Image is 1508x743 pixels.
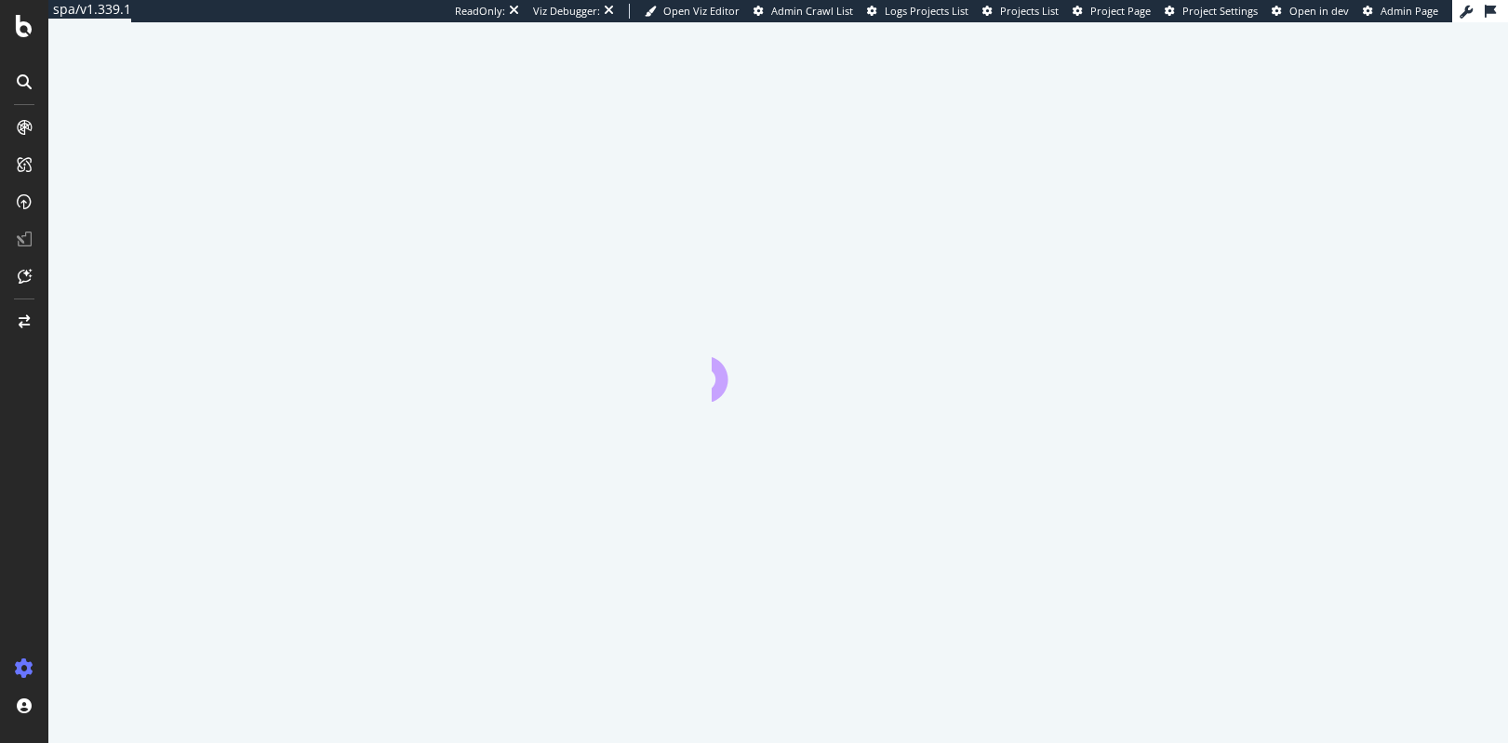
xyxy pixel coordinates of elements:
[982,4,1059,19] a: Projects List
[1165,4,1258,19] a: Project Settings
[533,4,600,19] div: Viz Debugger:
[1000,4,1059,18] span: Projects List
[1289,4,1349,18] span: Open in dev
[771,4,853,18] span: Admin Crawl List
[712,335,846,402] div: animation
[867,4,968,19] a: Logs Projects List
[455,4,505,19] div: ReadOnly:
[754,4,853,19] a: Admin Crawl List
[1381,4,1438,18] span: Admin Page
[663,4,740,18] span: Open Viz Editor
[1272,4,1349,19] a: Open in dev
[1182,4,1258,18] span: Project Settings
[885,4,968,18] span: Logs Projects List
[1090,4,1151,18] span: Project Page
[645,4,740,19] a: Open Viz Editor
[1363,4,1438,19] a: Admin Page
[1073,4,1151,19] a: Project Page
